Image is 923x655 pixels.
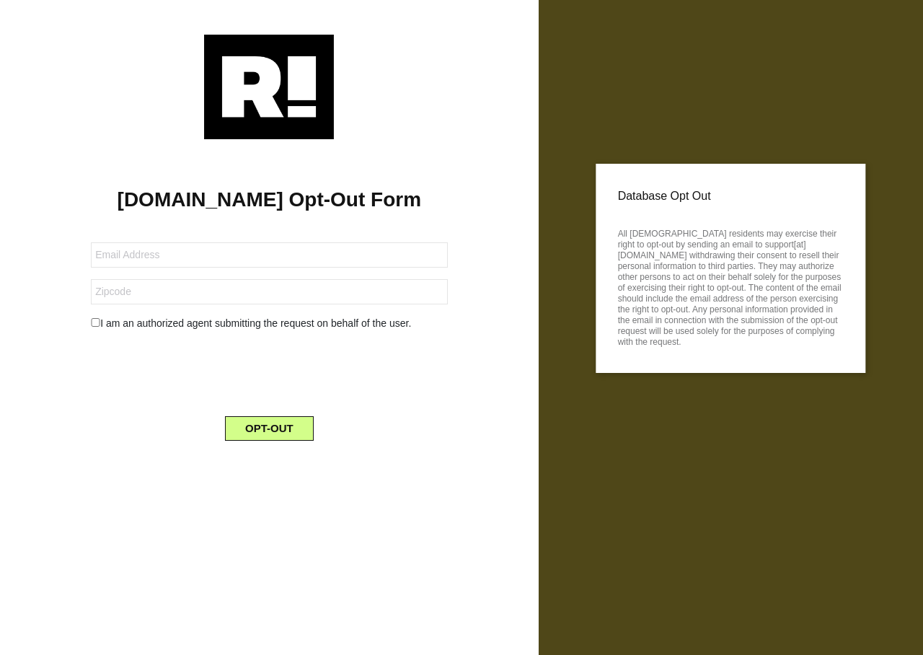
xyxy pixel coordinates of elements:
[22,188,517,212] h1: [DOMAIN_NAME] Opt-Out Form
[91,242,447,268] input: Email Address
[618,185,844,207] p: Database Opt Out
[225,416,314,441] button: OPT-OUT
[204,35,334,139] img: Retention.com
[618,224,844,348] p: All [DEMOGRAPHIC_DATA] residents may exercise their right to opt-out by sending an email to suppo...
[80,316,458,331] div: I am an authorized agent submitting the request on behalf of the user.
[91,279,447,304] input: Zipcode
[159,343,379,399] iframe: reCAPTCHA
